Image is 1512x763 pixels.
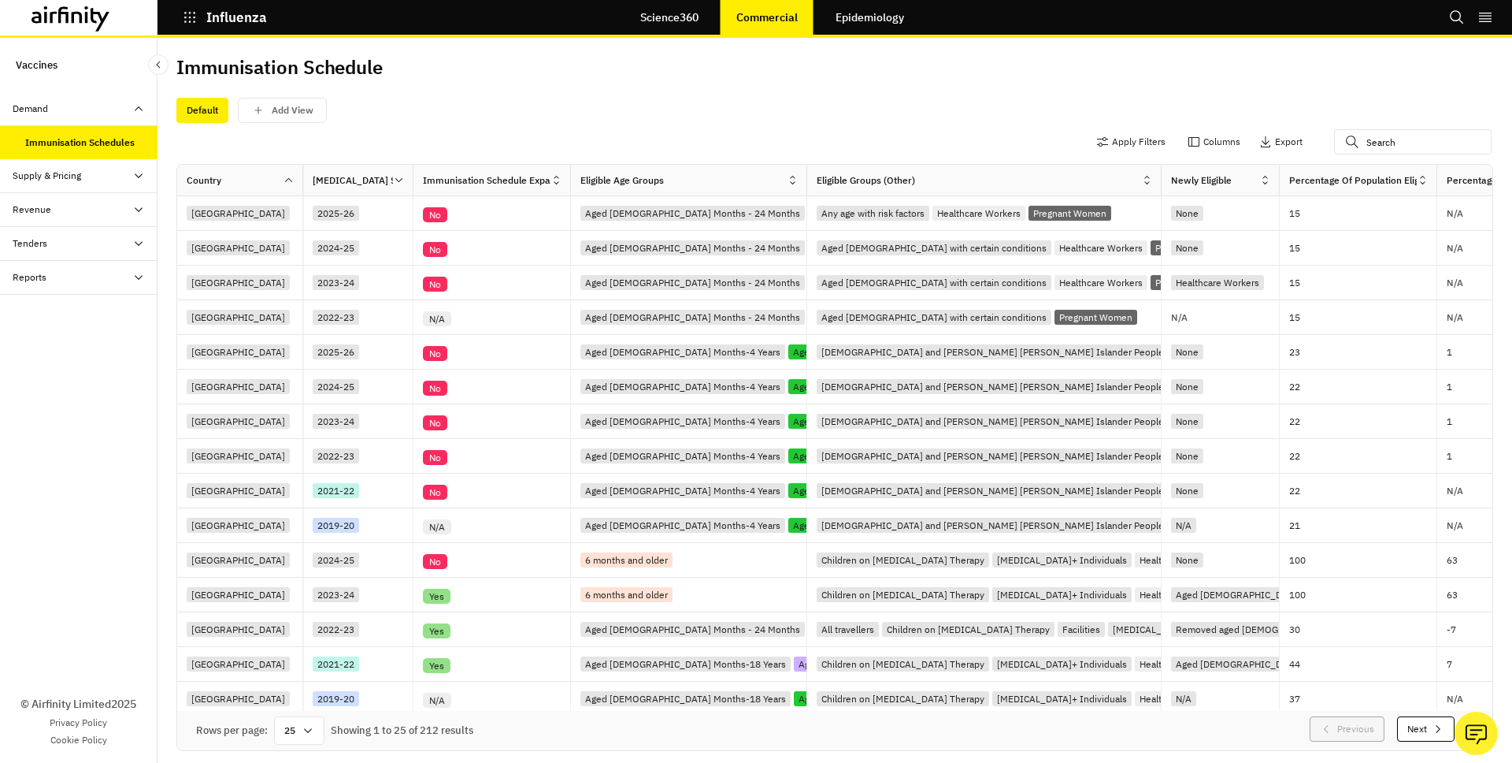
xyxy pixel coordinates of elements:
div: Aged [DEMOGRAPHIC_DATA]+ [788,379,929,394]
div: 2024-25 [313,379,359,394]
button: Export [1259,129,1303,154]
div: Aged [DEMOGRAPHIC_DATA] Months-18 Years [580,657,791,672]
div: 2023-24 [313,587,359,602]
a: Cookie Policy [50,733,107,747]
div: Pregnant Women [1151,240,1233,255]
div: 6 months and older [580,587,673,602]
p: 100 [1289,553,1436,568]
div: Healthcare Workers [1135,657,1228,672]
div: Rows per page: [196,723,268,739]
div: [GEOGRAPHIC_DATA] [187,344,290,359]
div: [DEMOGRAPHIC_DATA] and [PERSON_NAME] [PERSON_NAME] Islander People Aged [DEMOGRAPHIC_DATA]+ Months [817,518,1337,533]
div: No [423,346,447,361]
button: Columns [1188,129,1240,154]
button: Influenza [183,4,267,31]
div: 2019-20 [313,518,359,533]
div: Aged [DEMOGRAPHIC_DATA]+ [794,657,935,672]
div: 2024-25 [313,240,359,255]
div: Aged [DEMOGRAPHIC_DATA] with certain conditions [817,240,1051,255]
div: Aged [DEMOGRAPHIC_DATA] Months-4 Years [580,448,785,463]
div: None [1171,240,1203,255]
div: None [1171,483,1203,498]
div: [DEMOGRAPHIC_DATA] and [PERSON_NAME] [PERSON_NAME] Islander People Aged [DEMOGRAPHIC_DATA]+ Months [817,344,1337,359]
div: Pregnant Women [1151,275,1233,290]
div: Aged [DEMOGRAPHIC_DATA] Months - 24 Months [580,275,805,290]
div: Default [176,98,228,123]
div: 2019-20 [313,691,359,706]
div: Yes [423,589,450,604]
div: Demand [13,102,48,116]
p: 30 [1289,622,1436,638]
p: Influenza [206,10,267,24]
p: N/A [1447,521,1463,530]
div: No [423,415,447,430]
div: All travellers [817,622,879,637]
div: None [1171,344,1203,359]
div: [GEOGRAPHIC_DATA] [187,483,290,498]
div: [DEMOGRAPHIC_DATA] and [PERSON_NAME] [PERSON_NAME] Islander People Aged [DEMOGRAPHIC_DATA]+ Months [817,379,1337,394]
div: Pregnant Women [1028,206,1111,221]
div: Aged [DEMOGRAPHIC_DATA] Months-4 Years [580,414,785,429]
div: Facilities [1058,622,1105,637]
div: Aged [DEMOGRAPHIC_DATA] with certain conditions [817,275,1051,290]
div: No [423,277,447,292]
p: 22 [1289,483,1436,499]
div: N/A [423,519,451,534]
div: 2022-23 [313,310,359,325]
div: Eligible Groups (Other) [817,173,915,188]
p: © Airfinity Limited 2025 [20,696,136,713]
button: save changes [238,98,327,123]
div: No [423,381,447,396]
div: [GEOGRAPHIC_DATA] [187,657,290,672]
div: [DEMOGRAPHIC_DATA] and [PERSON_NAME] [PERSON_NAME] Islander People Aged [DEMOGRAPHIC_DATA]+ Months [817,414,1337,429]
p: Add View [272,105,313,116]
div: 2022-23 [313,448,359,463]
div: None [1171,553,1203,568]
div: Aged [DEMOGRAPHIC_DATA] Months - 24 Months [580,622,805,637]
div: Removed aged [DEMOGRAPHIC_DATA] [1171,622,1348,637]
div: Aged [DEMOGRAPHIC_DATA] with certain conditions [817,310,1051,325]
div: No [423,207,447,222]
p: 15 [1289,206,1436,221]
div: Aged [DEMOGRAPHIC_DATA]+ [788,344,929,359]
div: [GEOGRAPHIC_DATA] [187,448,290,463]
div: Healthcare Workers [1054,240,1147,255]
p: N/A [1447,278,1463,288]
div: Aged [DEMOGRAPHIC_DATA]+ Months [1171,587,1347,602]
p: 44 [1289,657,1436,672]
div: Percentage of Population Eligible For Vaccination [1289,173,1417,188]
p: N/A [1447,209,1463,218]
p: N/A [1171,313,1188,322]
div: 2022-23 [313,622,359,637]
p: N/A [1447,694,1463,704]
div: [GEOGRAPHIC_DATA] [187,240,290,255]
div: None [1171,379,1203,394]
button: Search [1449,4,1465,31]
div: Aged [DEMOGRAPHIC_DATA]+ [794,691,935,706]
div: 2024-25 [313,553,359,568]
div: N/A [1171,518,1196,533]
div: 2025-26 [313,206,359,221]
button: Previous [1310,716,1384,742]
p: 22 [1289,379,1436,395]
div: None [1171,206,1203,221]
div: Aged [DEMOGRAPHIC_DATA]+ [788,448,929,463]
p: 100 [1289,587,1436,603]
div: 2023-24 [313,275,359,290]
div: Immunisation Schedule Expanded [423,173,550,188]
p: N/A [1447,313,1463,322]
div: Country [187,173,221,188]
div: Yes [423,623,450,638]
div: Aged [DEMOGRAPHIC_DATA] Months - 24 Months [580,240,805,255]
p: Vaccines [16,50,57,80]
div: Tenders [13,236,47,251]
div: [GEOGRAPHIC_DATA] [187,379,290,394]
div: Newly Eligible [1171,173,1232,188]
div: Yes [423,658,450,673]
input: Search [1334,129,1492,154]
div: Children on [MEDICAL_DATA] Therapy [817,657,989,672]
div: Any age with risk factors [817,206,929,221]
div: Aged [DEMOGRAPHIC_DATA] Months-4 Years [580,344,785,359]
div: [MEDICAL_DATA]+ Individuals [1108,622,1247,637]
div: Showing 1 to 25 of 212 results [331,723,473,739]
